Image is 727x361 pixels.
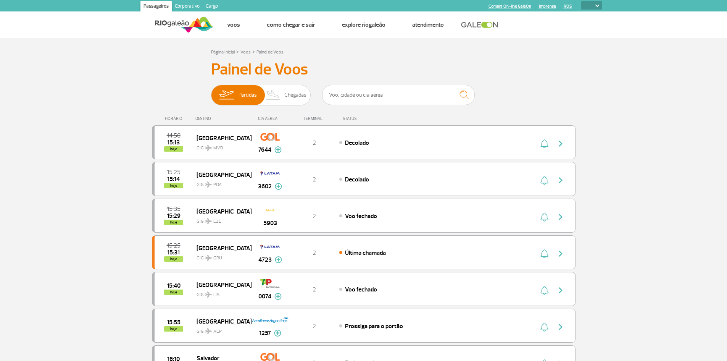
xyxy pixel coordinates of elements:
[197,133,245,143] span: [GEOGRAPHIC_DATA]
[556,249,565,258] img: seta-direita-painel-voo.svg
[197,243,245,253] span: [GEOGRAPHIC_DATA]
[258,145,271,154] span: 7644
[540,212,548,222] img: sino-painel-voo.svg
[167,140,180,145] span: 2025-09-27 15:13:00
[540,139,548,148] img: sino-painel-voo.svg
[345,139,369,147] span: Decolado
[322,85,475,105] input: Voo, cidade ou cia aérea
[313,249,316,257] span: 2
[263,219,277,228] span: 5903
[172,1,203,13] a: Corporativo
[258,292,271,301] span: 0074
[345,212,377,220] span: Voo fechado
[274,293,282,300] img: mais-info-painel-voo.svg
[197,324,245,335] span: GIG
[213,255,222,262] span: GRU
[556,212,565,222] img: seta-direita-painel-voo.svg
[556,176,565,185] img: seta-direita-painel-voo.svg
[167,206,181,212] span: 2025-09-27 15:35:00
[284,85,306,105] span: Chegadas
[252,47,255,56] a: >
[274,146,282,153] img: mais-info-painel-voo.svg
[256,49,284,55] a: Painel de Voos
[213,328,222,335] span: AEP
[197,214,245,225] span: GIG
[262,85,285,105] img: slider-desembarque
[197,280,245,290] span: [GEOGRAPHIC_DATA]
[564,4,572,9] a: RQS
[556,322,565,332] img: seta-direita-painel-voo.svg
[197,206,245,216] span: [GEOGRAPHIC_DATA]
[313,286,316,293] span: 2
[164,256,183,262] span: hoje
[259,329,271,338] span: 1257
[213,181,222,188] span: POA
[313,139,316,147] span: 2
[167,320,181,325] span: 2025-09-27 15:55:00
[556,286,565,295] img: seta-direita-painel-voo.svg
[164,326,183,332] span: hoje
[197,141,245,152] span: GIG
[214,85,239,105] img: slider-embarque
[167,243,181,248] span: 2025-09-27 15:25:00
[167,133,181,138] span: 2025-09-27 14:50:00
[195,116,251,121] div: DESTINO
[197,316,245,326] span: [GEOGRAPHIC_DATA]
[167,213,181,219] span: 2025-09-27 15:29:00
[213,291,219,298] span: LIS
[197,287,245,298] span: GIG
[540,322,548,332] img: sino-painel-voo.svg
[227,21,240,29] a: Voos
[211,49,235,55] a: Página Inicial
[164,290,183,295] span: hoje
[556,139,565,148] img: seta-direita-painel-voo.svg
[540,249,548,258] img: sino-painel-voo.svg
[167,250,180,255] span: 2025-09-27 15:31:00
[203,1,221,13] a: Cargo
[197,251,245,262] span: GIG
[213,145,223,152] span: MVD
[258,255,272,264] span: 4723
[205,145,212,151] img: destiny_airplane.svg
[289,116,339,121] div: TERMINAL
[345,249,386,257] span: Última chamada
[239,85,257,105] span: Partidas
[258,182,272,191] span: 3602
[342,21,385,29] a: Explore RIOgaleão
[540,176,548,185] img: sino-painel-voo.svg
[313,322,316,330] span: 2
[267,21,315,29] a: Como chegar e sair
[339,116,401,121] div: STATUS
[154,116,196,121] div: HORÁRIO
[313,176,316,183] span: 2
[167,176,180,182] span: 2025-09-27 15:14:00
[197,177,245,188] span: GIG
[236,47,239,56] a: >
[313,212,316,220] span: 2
[205,181,212,188] img: destiny_airplane.svg
[211,60,516,79] h3: Painel de Voos
[345,322,403,330] span: Prossiga para o portão
[213,218,221,225] span: EZE
[275,183,282,190] img: mais-info-painel-voo.svg
[540,286,548,295] img: sino-painel-voo.svg
[164,220,183,225] span: hoje
[164,146,183,152] span: hoje
[164,183,183,188] span: hoje
[251,116,289,121] div: CIA AÉREA
[275,256,282,263] img: mais-info-painel-voo.svg
[167,170,181,175] span: 2025-09-27 15:25:00
[167,283,181,288] span: 2025-09-27 15:40:00
[345,286,377,293] span: Voo fechado
[205,255,212,261] img: destiny_airplane.svg
[140,1,172,13] a: Passageiros
[345,176,369,183] span: Decolado
[488,4,531,9] a: Compra On-line GaleOn
[205,328,212,334] img: destiny_airplane.svg
[205,291,212,298] img: destiny_airplane.svg
[240,49,251,55] a: Voos
[274,330,281,337] img: mais-info-painel-voo.svg
[539,4,556,9] a: Imprensa
[205,218,212,224] img: destiny_airplane.svg
[197,170,245,180] span: [GEOGRAPHIC_DATA]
